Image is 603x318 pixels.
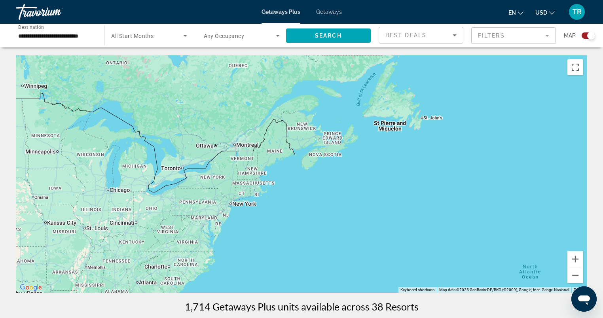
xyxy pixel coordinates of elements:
[315,32,342,39] span: Search
[535,9,547,16] span: USD
[535,7,555,18] button: Change currency
[18,282,44,293] a: Open this area in Google Maps (opens a new window)
[567,251,583,267] button: Zoom in
[316,9,342,15] a: Getaways
[400,287,434,293] button: Keyboard shortcuts
[18,282,44,293] img: Google
[262,9,300,15] a: Getaways Plus
[439,288,569,292] span: Map data ©2025 GeoBasis-DE/BKG (©2009), Google, Inst. Geogr. Nacional
[567,59,583,75] button: Toggle fullscreen view
[508,7,523,18] button: Change language
[286,28,371,43] button: Search
[111,33,154,39] span: All Start Months
[385,32,427,38] span: Best Deals
[204,33,245,39] span: Any Occupancy
[16,2,95,22] a: Travorium
[567,267,583,283] button: Zoom out
[508,9,516,16] span: en
[564,30,576,41] span: Map
[571,286,597,312] iframe: Button to launch messaging window
[185,301,419,312] h1: 1,714 Getaways Plus units available across 38 Resorts
[471,27,556,44] button: Filter
[385,30,457,40] mat-select: Sort by
[574,288,585,292] a: Terms (opens in new tab)
[18,24,44,30] span: Destination
[573,8,582,16] span: TR
[567,4,587,20] button: User Menu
